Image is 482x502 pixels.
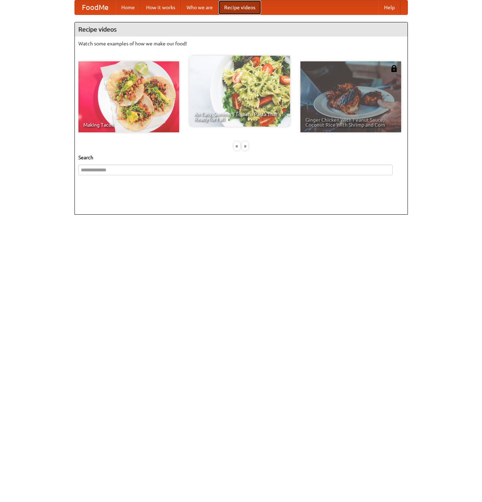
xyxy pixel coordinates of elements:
a: Recipe videos [218,0,261,15]
a: FoodMe [75,0,116,15]
a: Making Tacos [78,61,179,132]
p: Watch some examples of how we make our food! [78,40,404,47]
h5: Search [78,154,404,161]
span: An Easy, Summery Tomato Pasta That's Ready for Fall [194,112,285,122]
a: Help [378,0,400,15]
a: Home [116,0,140,15]
span: Making Tacos [83,122,174,127]
div: » [242,142,248,150]
h4: Recipe videos [75,22,408,37]
a: Who we are [181,0,218,15]
a: How it works [140,0,181,15]
img: 483408.png [390,65,398,72]
div: « [234,142,240,150]
a: An Easy, Summery Tomato Pasta That's Ready for Fall [189,56,290,127]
